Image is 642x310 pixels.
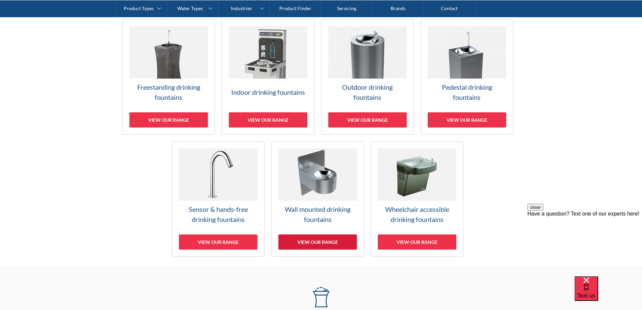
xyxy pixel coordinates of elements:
div: View our range [428,112,506,128]
div: Product Types [124,5,154,11]
div: View our range [278,234,357,250]
a: Indoor drinking fountainsView our range [222,19,314,135]
div: Water Types [177,5,203,11]
h3: Wheelchair accessible drinking fountains [378,204,456,224]
h3: Indoor drinking fountains [229,87,307,97]
a: Sensor & hands-free drinking fountainsView our range [172,141,265,257]
a: Pedestal drinking fountainsView our range [421,19,513,135]
div: View our range [229,112,307,128]
div: Industries [231,5,252,11]
div: View our range [328,112,407,128]
iframe: podium webchat widget bubble [575,276,642,310]
h3: Sensor & hands-free drinking fountains [179,204,257,224]
h3: Wall mounted drinking fountains [278,204,357,224]
a: Wall mounted drinking fountainsView our range [271,141,364,257]
iframe: podium webchat widget prompt [527,204,642,285]
div: View our range [129,112,208,128]
a: Wheelchair accessible drinking fountainsView our range [371,141,463,257]
h3: Outdoor drinking fountains [328,82,407,102]
h3: Pedestal drinking fountains [428,82,506,102]
div: View our range [378,234,456,250]
a: Outdoor drinking fountainsView our range [321,19,414,135]
div: View our range [179,234,257,250]
h3: Freestanding drinking fountains [129,82,208,102]
a: Freestanding drinking fountainsView our range [122,19,215,135]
